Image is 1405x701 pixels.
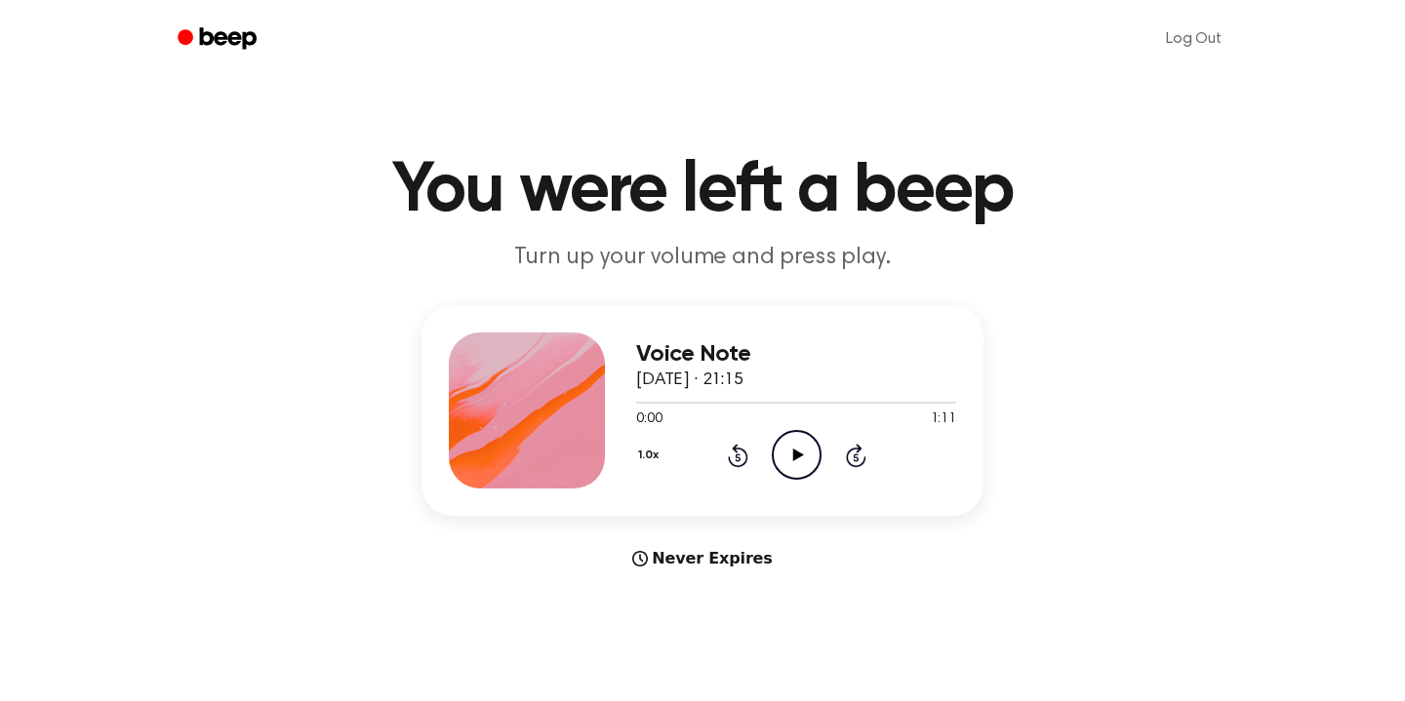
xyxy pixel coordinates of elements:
h3: Voice Note [636,341,956,368]
div: Never Expires [421,547,983,570]
p: Turn up your volume and press play. [328,242,1077,274]
span: 0:00 [636,409,662,430]
a: Beep [164,20,274,58]
button: 1.0x [636,439,665,472]
span: 1:11 [931,409,956,430]
h1: You were left a beep [203,156,1202,226]
a: Log Out [1146,16,1241,62]
span: [DATE] · 21:15 [636,371,743,389]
